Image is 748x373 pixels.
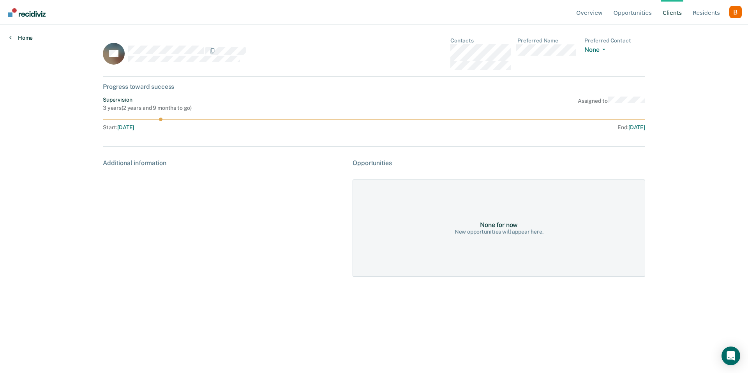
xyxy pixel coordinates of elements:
[353,159,645,167] div: Opportunities
[378,124,645,131] div: End :
[8,8,46,17] img: Recidiviz
[722,347,740,365] div: Open Intercom Messenger
[584,46,609,55] button: None
[455,229,543,235] div: New opportunities will appear here.
[103,97,192,103] div: Supervision
[480,221,518,229] div: None for now
[103,159,346,167] div: Additional information
[517,37,578,44] dt: Preferred Name
[9,34,33,41] a: Home
[729,6,742,18] button: Profile dropdown button
[628,124,645,130] span: [DATE]
[578,97,645,111] div: Assigned to
[450,37,511,44] dt: Contacts
[584,37,645,44] dt: Preferred Contact
[103,124,374,131] div: Start :
[103,105,192,111] div: 3 years ( 2 years and 9 months to go )
[103,83,645,90] div: Progress toward success
[117,124,134,130] span: [DATE]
